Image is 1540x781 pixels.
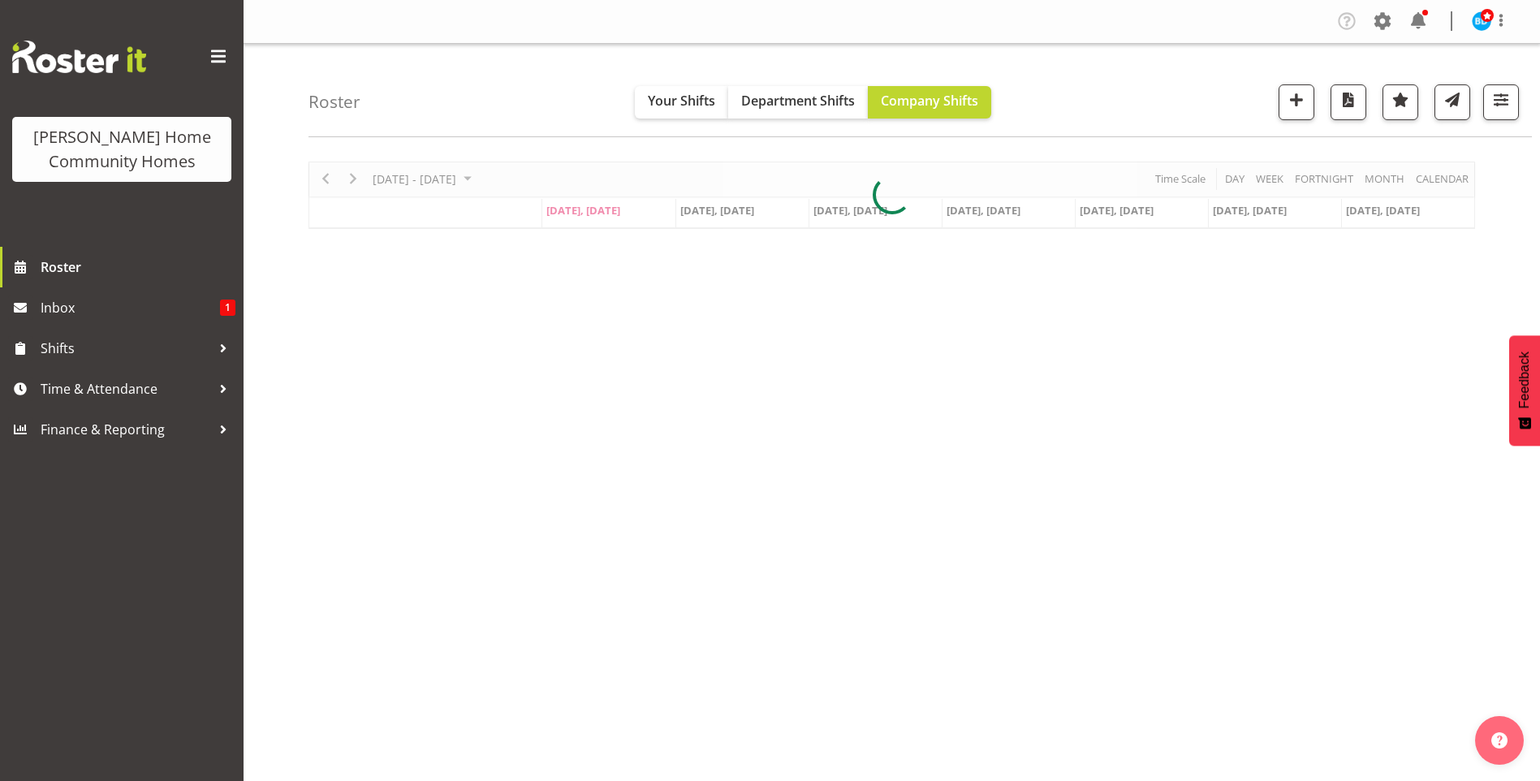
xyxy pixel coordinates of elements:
span: Company Shifts [881,92,978,110]
span: Shifts [41,336,211,360]
h4: Roster [308,93,360,111]
span: Time & Attendance [41,377,211,401]
span: Feedback [1517,352,1532,408]
span: 1 [220,300,235,316]
img: help-xxl-2.png [1491,732,1508,749]
img: Rosterit website logo [12,41,146,73]
div: [PERSON_NAME] Home Community Homes [28,125,215,174]
span: Department Shifts [741,92,855,110]
button: Highlight an important date within the roster. [1383,84,1418,120]
span: Roster [41,255,235,279]
button: Send a list of all shifts for the selected filtered period to all rostered employees. [1434,84,1470,120]
button: Filter Shifts [1483,84,1519,120]
img: barbara-dunlop8515.jpg [1472,11,1491,31]
span: Finance & Reporting [41,417,211,442]
button: Your Shifts [635,86,728,119]
button: Download a PDF of the roster according to the set date range. [1331,84,1366,120]
span: Inbox [41,296,220,320]
button: Feedback - Show survey [1509,335,1540,446]
span: Your Shifts [648,92,715,110]
button: Department Shifts [728,86,868,119]
button: Company Shifts [868,86,991,119]
button: Add a new shift [1279,84,1314,120]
